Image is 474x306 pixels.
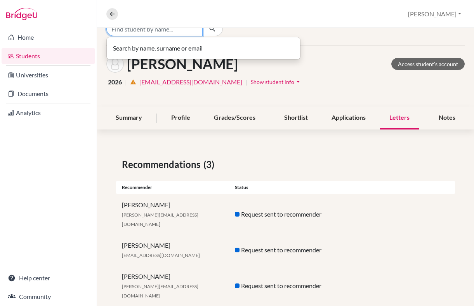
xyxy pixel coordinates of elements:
div: Notes [429,107,465,129]
span: Show student info [251,79,294,85]
button: Show student infoarrow_drop_down [250,76,302,88]
span: | [245,77,247,87]
button: [PERSON_NAME] [405,7,465,21]
h1: [PERSON_NAME] [127,56,238,72]
i: arrow_drop_down [294,78,302,86]
div: Grades/Scores [205,107,265,129]
span: 2026 [108,77,122,87]
div: [PERSON_NAME] [116,272,229,300]
div: Summary [106,107,151,129]
img: Breno Chen's avatar [106,55,124,73]
a: Universities [2,67,95,83]
i: warning [130,79,136,85]
div: Request sent to recommender [229,281,342,290]
span: | [125,77,127,87]
img: Bridge-U [6,8,37,20]
a: [EMAIL_ADDRESS][DOMAIN_NAME] [139,77,242,87]
input: Find student by name... [106,21,203,36]
a: Students [2,48,95,64]
span: [PERSON_NAME][EMAIL_ADDRESS][DOMAIN_NAME] [122,212,198,227]
span: [EMAIL_ADDRESS][DOMAIN_NAME] [122,252,200,258]
div: Request sent to recommender [229,245,342,255]
span: Recommendations [122,157,203,171]
div: Request sent to recommender [229,210,342,219]
div: [PERSON_NAME] [116,200,229,228]
a: Home [2,30,95,45]
p: Search by name, surname or email [113,44,294,53]
a: Community [2,289,95,304]
span: [PERSON_NAME][EMAIL_ADDRESS][DOMAIN_NAME] [122,283,198,299]
a: Documents [2,86,95,101]
div: Profile [162,107,200,129]
div: Shortlist [275,107,317,129]
div: Letters [380,107,419,129]
div: Applications [322,107,375,129]
a: Access student's account [391,58,465,70]
div: [PERSON_NAME] [116,241,229,259]
span: (3) [203,157,217,171]
div: Recommender [116,184,229,191]
a: Analytics [2,105,95,121]
div: Status [229,184,342,191]
a: Help center [2,270,95,286]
